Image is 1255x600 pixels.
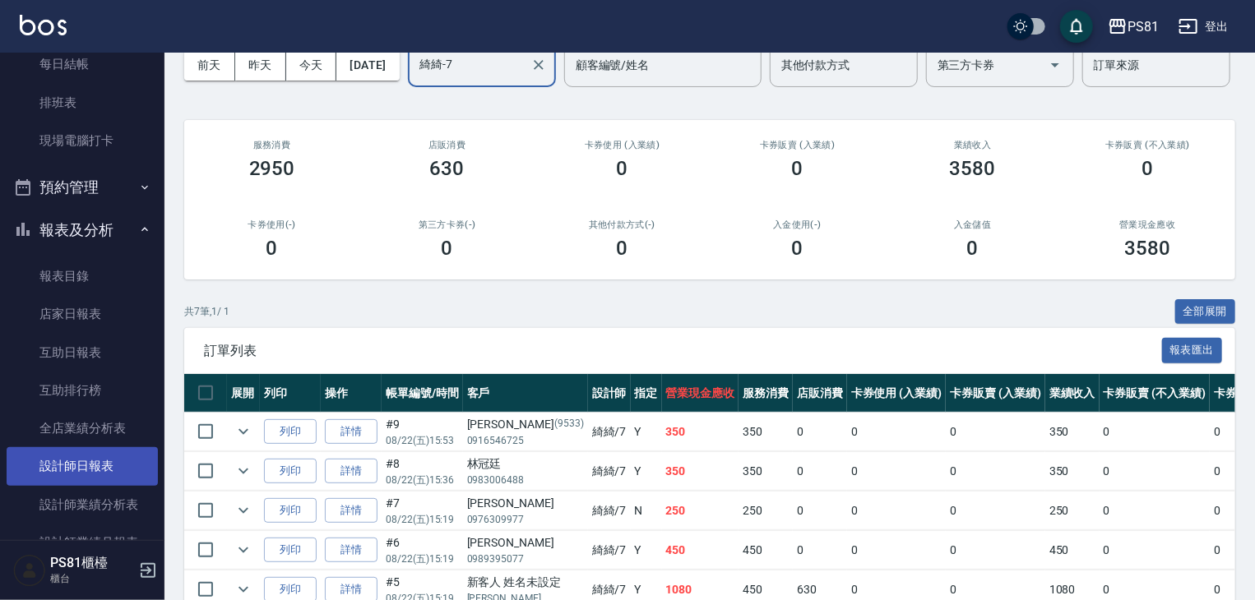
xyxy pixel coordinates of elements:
div: 林冠廷 [467,455,584,473]
td: 0 [1100,413,1210,451]
td: 綺綺 /7 [588,413,631,451]
div: [PERSON_NAME] [467,495,584,512]
button: 預約管理 [7,166,158,209]
h2: 卡券使用(-) [204,219,340,230]
th: 操作 [321,374,382,413]
a: 詳情 [325,459,377,484]
h3: 0 [792,237,803,260]
th: 卡券使用 (入業績) [847,374,947,413]
button: 前天 [184,50,235,81]
div: 新客人 姓名未設定 [467,574,584,591]
p: 0976309977 [467,512,584,527]
td: #9 [382,413,463,451]
img: Person [13,554,46,587]
button: save [1060,10,1093,43]
td: 0 [793,452,847,491]
td: 350 [739,413,793,451]
button: 列印 [264,538,317,563]
div: [PERSON_NAME] [467,534,584,552]
p: 08/22 (五) 15:36 [386,473,459,487]
a: 互助排行榜 [7,372,158,409]
td: 0 [793,413,847,451]
td: 0 [946,413,1045,451]
h3: 0 [266,237,278,260]
p: 共 7 筆, 1 / 1 [184,304,229,319]
button: 今天 [286,50,337,81]
h3: 2950 [249,157,295,180]
button: 昨天 [235,50,286,81]
td: 450 [662,531,739,570]
th: 指定 [631,374,662,413]
td: 0 [793,531,847,570]
td: 0 [847,452,947,491]
button: 登出 [1172,12,1235,42]
button: 全部展開 [1175,299,1236,325]
td: 0 [946,452,1045,491]
td: 250 [1045,492,1100,530]
th: 服務消費 [739,374,793,413]
h3: 3580 [1125,237,1171,260]
td: 0 [1100,531,1210,570]
td: 250 [662,492,739,530]
span: 訂單列表 [204,343,1162,359]
p: 櫃台 [50,571,134,586]
img: Logo [20,15,67,35]
td: Y [631,531,662,570]
p: 08/22 (五) 15:53 [386,433,459,448]
a: 報表匯出 [1162,342,1223,358]
th: 設計師 [588,374,631,413]
h3: 0 [617,157,628,180]
td: N [631,492,662,530]
button: Open [1042,52,1068,78]
button: 報表匯出 [1162,338,1223,363]
h2: 營業現金應收 [1080,219,1216,230]
h3: 服務消費 [204,140,340,150]
td: 450 [739,531,793,570]
a: 詳情 [325,419,377,445]
button: [DATE] [336,50,399,81]
a: 現場電腦打卡 [7,122,158,159]
p: 0989395077 [467,552,584,566]
div: PS81 [1128,16,1159,37]
h2: 卡券販賣 (不入業績) [1080,140,1216,150]
td: 0 [793,492,847,530]
td: Y [631,413,662,451]
a: 互助日報表 [7,334,158,372]
td: 350 [1045,452,1100,491]
p: 0983006488 [467,473,584,487]
h2: 入金儲值 [905,219,1040,230]
td: 0 [1100,492,1210,530]
a: 設計師業績分析表 [7,486,158,524]
a: 詳情 [325,498,377,524]
h3: 0 [967,237,979,260]
td: 350 [1045,413,1100,451]
button: PS81 [1101,10,1165,44]
td: 0 [847,413,947,451]
th: 帳單編號/時間 [382,374,463,413]
h2: 其他付款方式(-) [554,219,690,230]
th: 列印 [260,374,321,413]
p: 0916546725 [467,433,584,448]
h3: 0 [617,237,628,260]
a: 詳情 [325,538,377,563]
button: 列印 [264,459,317,484]
td: Y [631,452,662,491]
p: 08/22 (五) 15:19 [386,552,459,566]
a: 報表目錄 [7,257,158,295]
td: 250 [739,492,793,530]
h2: 卡券使用 (入業績) [554,140,690,150]
h2: 入金使用(-) [729,219,865,230]
td: 450 [1045,531,1100,570]
a: 排班表 [7,84,158,122]
td: 350 [662,452,739,491]
th: 客戶 [463,374,588,413]
button: expand row [231,419,256,444]
h3: 0 [792,157,803,180]
td: #8 [382,452,463,491]
h3: 3580 [950,157,996,180]
td: 350 [739,452,793,491]
td: 綺綺 /7 [588,452,631,491]
h2: 卡券販賣 (入業績) [729,140,865,150]
th: 業績收入 [1045,374,1100,413]
td: #6 [382,531,463,570]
